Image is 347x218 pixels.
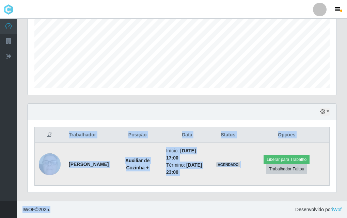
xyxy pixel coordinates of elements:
span: AGENDADO [216,162,240,167]
button: Liberar para Trabalho [264,155,310,164]
span: IWOF [22,207,35,212]
th: Trabalhador [65,127,113,143]
time: [DATE] 17:00 [166,148,196,161]
span: Desenvolvido por [295,206,342,213]
span: © 2025 . [22,206,50,213]
li: Início: [166,147,208,162]
a: iWof [332,207,342,212]
button: Trabalhador Faltou [266,164,307,174]
img: 1705182808004.jpeg [39,142,61,187]
strong: [PERSON_NAME] [69,162,109,167]
th: Status [212,127,244,143]
strong: Auxiliar de Cozinha + [125,158,150,170]
th: Opções [244,127,330,143]
th: Data [162,127,212,143]
li: Término: [166,162,208,176]
th: Posição [113,127,162,143]
img: CoreUI Logo [3,4,14,15]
